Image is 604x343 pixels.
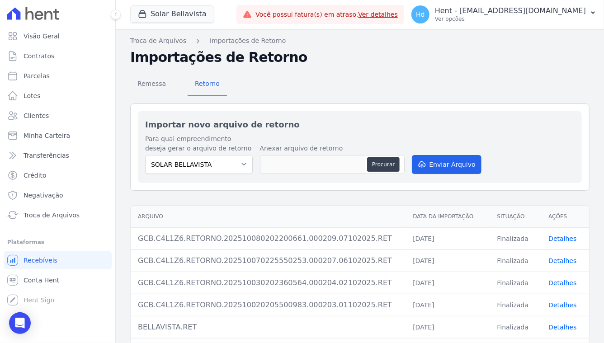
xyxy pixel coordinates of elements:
[24,111,49,120] span: Clientes
[7,237,108,248] div: Plataformas
[406,249,490,272] td: [DATE]
[406,316,490,338] td: [DATE]
[541,206,589,228] th: Ações
[138,322,398,333] div: BELLAVISTA.RET
[406,272,490,294] td: [DATE]
[406,294,490,316] td: [DATE]
[548,257,576,264] a: Detalhes
[548,279,576,287] a: Detalhes
[4,67,112,85] a: Parcelas
[4,166,112,184] a: Crédito
[4,271,112,289] a: Conta Hent
[435,15,586,23] p: Ver opções
[130,5,214,23] button: Solar Bellavista
[406,227,490,249] td: [DATE]
[210,36,286,46] a: Importações de Retorno
[132,75,171,93] span: Remessa
[188,73,227,96] a: Retorno
[490,206,542,228] th: Situação
[367,157,400,172] button: Procurar
[130,73,173,96] a: Remessa
[145,134,253,153] label: Para qual empreendimento deseja gerar o arquivo de retorno
[130,36,186,46] a: Troca de Arquivos
[131,206,406,228] th: Arquivo
[490,316,542,338] td: Finalizada
[4,251,112,269] a: Recebíveis
[548,324,576,331] a: Detalhes
[4,47,112,65] a: Contratos
[412,155,481,174] button: Enviar Arquivo
[24,32,60,41] span: Visão Geral
[138,300,398,310] div: GCB.C4L1Z6.RETORNO.202510020205500983.000203.01102025.RET
[24,151,69,160] span: Transferências
[255,10,398,19] span: Você possui fatura(s) em atraso.
[24,131,70,140] span: Minha Carteira
[548,235,576,242] a: Detalhes
[416,11,425,18] span: Hd
[404,2,604,27] button: Hd Hent - [EMAIL_ADDRESS][DOMAIN_NAME] Ver opções
[358,11,398,18] a: Ver detalhes
[4,127,112,145] a: Minha Carteira
[138,277,398,288] div: GCB.C4L1Z6.RETORNO.202510030202360564.000204.02102025.RET
[138,255,398,266] div: GCB.C4L1Z6.RETORNO.202510070225550253.000207.06102025.RET
[130,36,590,46] nav: Breadcrumb
[24,191,63,200] span: Negativação
[548,301,576,309] a: Detalhes
[4,146,112,164] a: Transferências
[490,272,542,294] td: Finalizada
[490,294,542,316] td: Finalizada
[9,312,31,334] div: Open Intercom Messenger
[24,71,50,80] span: Parcelas
[490,227,542,249] td: Finalizada
[4,87,112,105] a: Lotes
[435,6,586,15] p: Hent - [EMAIL_ADDRESS][DOMAIN_NAME]
[189,75,225,93] span: Retorno
[24,256,57,265] span: Recebíveis
[260,144,405,153] label: Anexar arquivo de retorno
[490,249,542,272] td: Finalizada
[406,206,490,228] th: Data da Importação
[24,276,59,285] span: Conta Hent
[24,52,54,61] span: Contratos
[138,233,398,244] div: GCB.C4L1Z6.RETORNO.202510080202200661.000209.07102025.RET
[24,211,80,220] span: Troca de Arquivos
[130,73,227,96] nav: Tab selector
[24,91,41,100] span: Lotes
[4,186,112,204] a: Negativação
[24,171,47,180] span: Crédito
[4,107,112,125] a: Clientes
[145,118,575,131] h2: Importar novo arquivo de retorno
[130,49,590,66] h2: Importações de Retorno
[4,206,112,224] a: Troca de Arquivos
[4,27,112,45] a: Visão Geral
